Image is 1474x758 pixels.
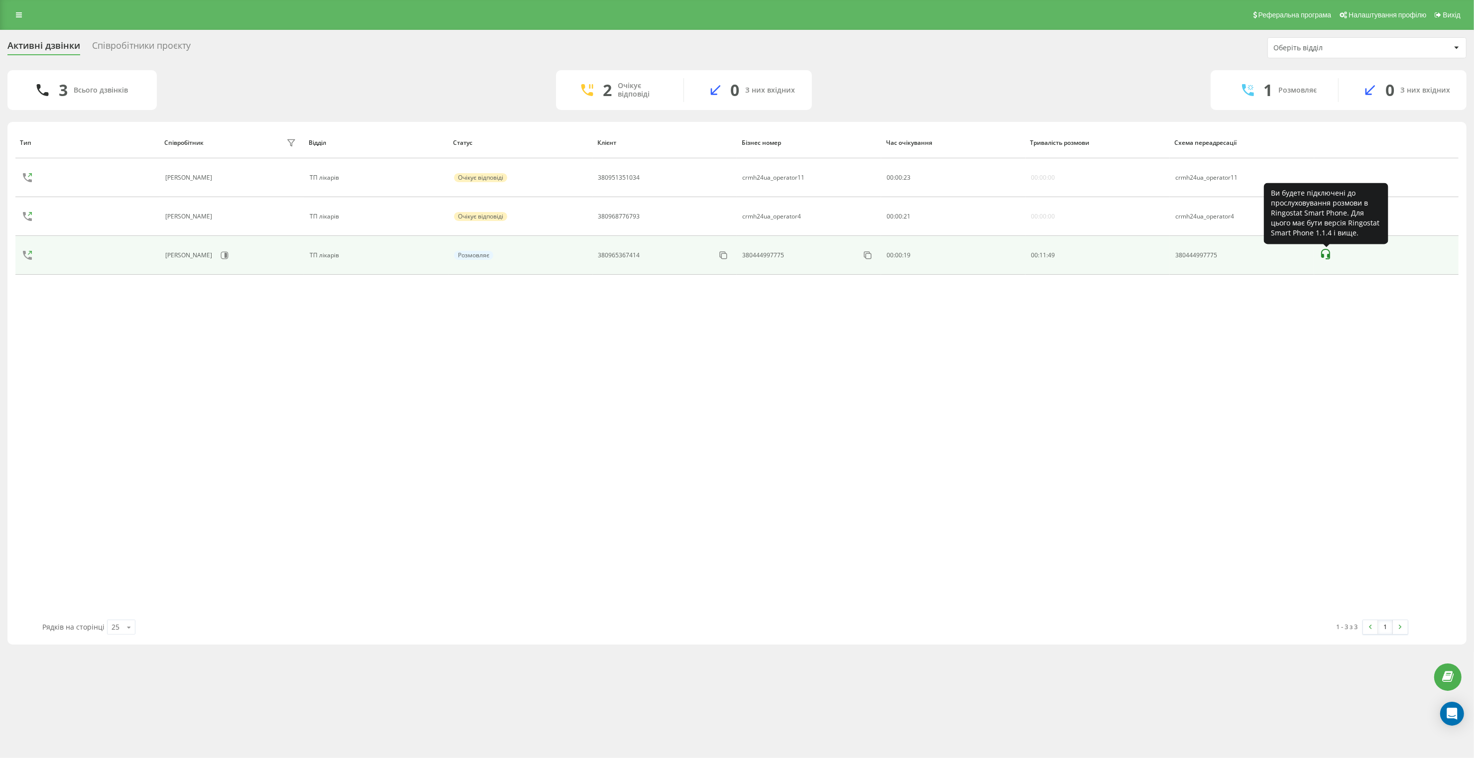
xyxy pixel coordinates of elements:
[731,81,740,100] div: 0
[1258,11,1332,19] span: Реферальна програма
[1349,11,1426,19] span: Налаштування профілю
[112,622,119,632] div: 25
[1031,174,1055,181] div: 00:00:00
[74,86,128,95] div: Всього дзвінків
[904,173,910,182] span: 23
[598,252,640,259] div: 380965367414
[1175,139,1310,146] div: Схема переадресації
[20,139,155,146] div: Тип
[1030,139,1165,146] div: Тривалість розмови
[165,252,215,259] div: [PERSON_NAME]
[1378,620,1393,634] a: 1
[618,82,669,99] div: Очікує відповіді
[454,251,493,260] div: Розмовляє
[742,213,801,220] div: crmh24ua_operator4
[603,81,612,100] div: 2
[887,212,894,220] span: 00
[742,252,784,259] div: 380444997775
[895,212,902,220] span: 00
[1400,86,1450,95] div: З них вхідних
[1039,251,1046,259] span: 11
[310,252,443,259] div: ТП лікарів
[597,139,732,146] div: Клієнт
[742,174,804,181] div: crmh24ua_operator11
[1264,183,1388,244] div: Ви будете підключені до прослуховування розмови в Ringostat Smart Phone. Для цього має бути версі...
[164,139,204,146] div: Співробітник
[165,213,215,220] div: [PERSON_NAME]
[165,174,215,181] div: [PERSON_NAME]
[598,174,640,181] div: 380951351034
[92,40,191,56] div: Співробітники проєкту
[887,173,894,182] span: 00
[598,213,640,220] div: 380968776793
[1175,174,1309,181] div: crmh24ua_operator11
[1443,11,1461,19] span: Вихід
[887,252,1020,259] div: 00:00:19
[42,622,105,632] span: Рядків на сторінці
[746,86,795,95] div: З них вхідних
[1337,622,1358,632] div: 1 - 3 з 3
[7,40,80,56] div: Активні дзвінки
[886,139,1021,146] div: Час очікування
[887,213,910,220] div: : :
[895,173,902,182] span: 00
[1048,251,1055,259] span: 49
[454,212,507,221] div: Очікує відповіді
[1175,213,1309,220] div: crmh24ua_operator4
[1264,81,1273,100] div: 1
[1273,44,1392,52] div: Оберіть відділ
[1279,86,1317,95] div: Розмовляє
[887,174,910,181] div: : :
[453,139,588,146] div: Статус
[309,139,444,146] div: Відділ
[1440,702,1464,726] div: Open Intercom Messenger
[310,174,443,181] div: ТП лікарів
[1175,252,1309,259] div: 380444997775
[1031,213,1055,220] div: 00:00:00
[1031,251,1038,259] span: 00
[310,213,443,220] div: ТП лікарів
[59,81,68,100] div: 3
[1031,252,1055,259] div: : :
[904,212,910,220] span: 21
[1385,81,1394,100] div: 0
[454,173,507,182] div: Очікує відповіді
[742,139,877,146] div: Бізнес номер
